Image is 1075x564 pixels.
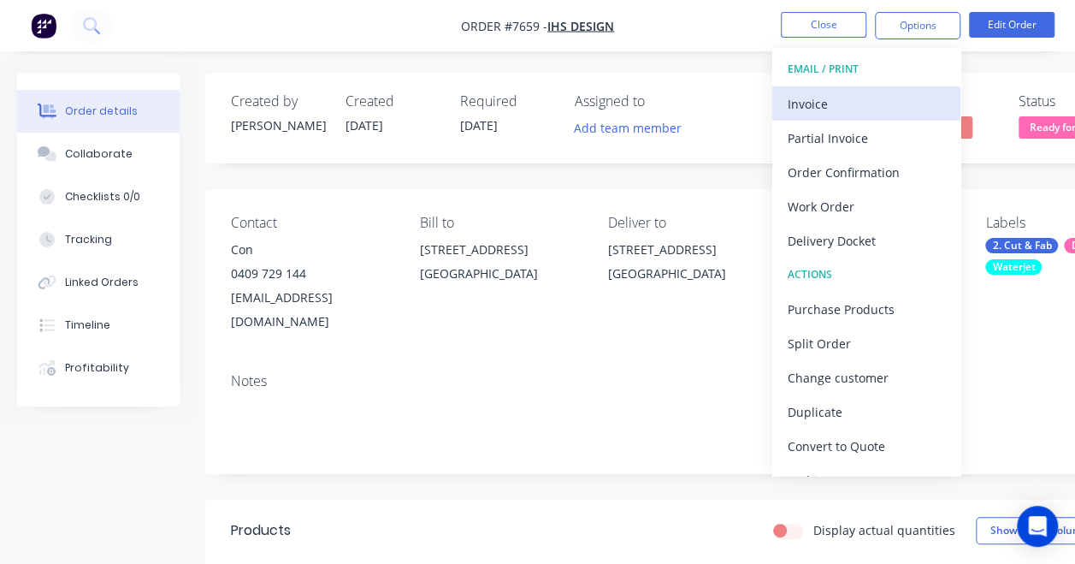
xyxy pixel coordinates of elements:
[788,58,945,80] div: EMAIL / PRINT
[788,297,945,322] div: Purchase Products
[772,429,960,463] button: Convert to Quote
[788,434,945,459] div: Convert to Quote
[1017,506,1058,547] div: Open Intercom Messenger
[772,189,960,223] button: Work Order
[461,18,547,34] span: Order #7659 -
[65,232,112,247] div: Tracking
[231,93,325,110] div: Created by
[788,468,945,493] div: Archive
[875,12,960,39] button: Options
[788,126,945,151] div: Partial Invoice
[608,238,770,262] div: [STREET_ADDRESS]
[231,286,393,334] div: [EMAIL_ADDRESS][DOMAIN_NAME]
[772,155,960,189] button: Order Confirmation
[547,18,614,34] a: IHS Design
[231,238,393,334] div: Con0409 729 144[EMAIL_ADDRESS][DOMAIN_NAME]
[772,360,960,395] button: Change customer
[575,116,691,140] button: Add team member
[65,360,129,376] div: Profitability
[788,194,945,219] div: Work Order
[788,400,945,424] div: Duplicate
[788,331,945,356] div: Split Order
[985,259,1042,275] div: Waterjet
[420,215,582,231] div: Bill to
[772,121,960,155] button: Partial Invoice
[231,215,393,231] div: Contact
[17,261,180,304] button: Linked Orders
[772,258,960,292] button: ACTIONS
[969,12,1054,38] button: Edit Order
[772,52,960,86] button: EMAIL / PRINT
[231,262,393,286] div: 0409 729 144
[781,12,866,38] button: Close
[608,238,770,293] div: [STREET_ADDRESS][GEOGRAPHIC_DATA]
[420,262,582,286] div: [GEOGRAPHIC_DATA]
[65,104,138,119] div: Order details
[772,395,960,429] button: Duplicate
[788,365,945,390] div: Change customer
[788,229,945,253] div: Delivery Docket
[17,133,180,175] button: Collaborate
[772,326,960,360] button: Split Order
[565,116,691,140] button: Add team member
[460,93,554,110] div: Required
[788,264,945,286] div: ACTIONS
[31,13,56,39] img: Factory
[65,318,110,333] div: Timeline
[65,146,133,162] div: Collaborate
[231,520,291,541] div: Products
[772,463,960,497] button: Archive
[65,275,139,290] div: Linked Orders
[772,223,960,258] button: Delivery Docket
[772,86,960,121] button: Invoice
[65,189,140,205] div: Checklists 0/0
[985,238,1058,253] div: 2. Cut & Fab
[772,292,960,326] button: Purchase Products
[17,175,180,218] button: Checklists 0/0
[231,116,325,134] div: [PERSON_NAME]
[788,160,945,185] div: Order Confirmation
[460,117,498,134] span: [DATE]
[813,521,955,539] label: Display actual quantities
[420,238,582,262] div: [STREET_ADDRESS]
[608,215,770,231] div: Deliver to
[346,117,383,134] span: [DATE]
[420,238,582,293] div: [STREET_ADDRESS][GEOGRAPHIC_DATA]
[17,218,180,261] button: Tracking
[608,262,770,286] div: [GEOGRAPHIC_DATA]
[346,93,440,110] div: Created
[17,90,180,133] button: Order details
[17,304,180,347] button: Timeline
[231,238,393,262] div: Con
[17,347,180,389] button: Profitability
[788,92,945,116] div: Invoice
[575,93,746,110] div: Assigned to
